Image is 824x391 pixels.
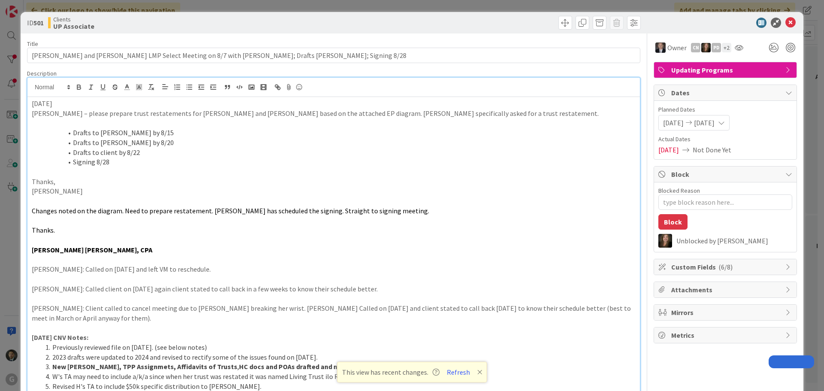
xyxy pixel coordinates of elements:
[32,264,636,274] p: [PERSON_NAME]: Called on [DATE] and left VM to reschedule.
[676,237,792,245] div: Unblocked by [PERSON_NAME]
[671,262,781,272] span: Custom Fields
[27,48,640,63] input: type card name here...
[53,16,94,23] span: Clients
[663,118,684,128] span: [DATE]
[658,135,792,144] span: Actual Dates
[32,303,636,323] p: [PERSON_NAME]: Client called to cancel meeting due to [PERSON_NAME] breaking her wrist. [PERSON_N...
[444,367,473,378] button: Refresh
[42,362,636,372] li: , .
[694,118,715,128] span: [DATE]
[27,40,38,48] label: Title
[671,307,781,318] span: Mirrors
[693,145,731,155] span: Not Done Yet
[27,18,44,28] span: ID
[32,226,55,234] span: Thanks.
[32,246,152,254] strong: [PERSON_NAME] [PERSON_NAME], CPA
[32,99,636,109] p: [DATE]
[671,330,781,340] span: Metrics
[671,88,781,98] span: Dates
[655,42,666,53] img: BG
[691,43,700,52] div: CN
[658,145,679,155] span: [DATE]
[722,43,731,52] div: + 2
[671,65,781,75] span: Updating Programs
[658,187,700,194] label: Blocked Reason
[42,148,636,158] li: Drafts to client by 8/22
[42,343,636,352] li: Previously reviewed file on [DATE]. (see below notes)
[32,206,429,215] span: Changes noted on the diagram. Need to prepare restatement. [PERSON_NAME] has scheduled the signin...
[658,234,672,248] img: SB
[658,105,792,114] span: Planned Dates
[239,362,434,371] strong: HC docs and POAs drafted and need to be reviewed by attorney
[671,169,781,179] span: Block
[27,70,57,77] span: Description
[667,42,687,53] span: Owner
[33,18,44,27] b: 501
[42,352,636,362] li: 2023 drafts were updated to 2024 and revised to rectify some of the issues found on [DATE].
[42,138,636,148] li: Drafts to [PERSON_NAME] by 8/20
[42,157,636,167] li: Signing 8/28
[342,367,439,377] span: This view has recent changes.
[658,214,688,230] button: Block
[32,186,636,196] p: [PERSON_NAME]
[42,128,636,138] li: Drafts to [PERSON_NAME] by 8/15
[712,43,721,52] div: PD
[701,43,711,52] img: SB
[671,285,781,295] span: Attachments
[718,263,733,271] span: ( 6/8 )
[32,177,636,187] p: Thanks,
[32,284,636,294] p: [PERSON_NAME]: Called client on [DATE] again client stated to call back in a few weeks to know th...
[32,109,636,118] p: [PERSON_NAME] – please prepare trust restatements for [PERSON_NAME] and [PERSON_NAME] based on th...
[42,372,636,382] li: W's TA may need to include a/k/a since when her trust was restated it was named Living Trust ilo ...
[53,23,94,30] b: UP Associate
[32,333,88,342] strong: [DATE] CNV Notes:
[52,362,237,371] strong: New [PERSON_NAME], TPP Assignmets, Affidavits of Trusts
